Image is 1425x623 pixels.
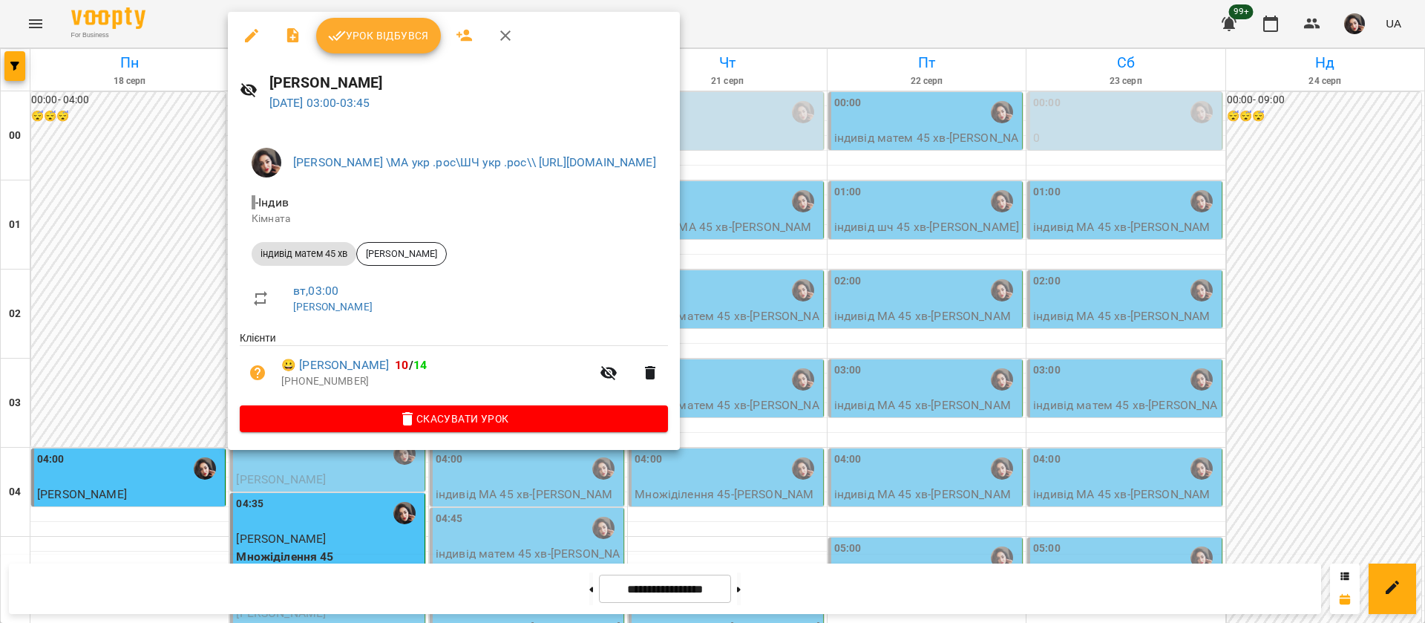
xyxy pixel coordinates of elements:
button: Візит ще не сплачено. Додати оплату? [240,355,275,391]
b: / [395,358,427,372]
a: [PERSON_NAME] \МА укр .рос\ШЧ укр .рос\\ [URL][DOMAIN_NAME] [293,155,656,169]
button: Урок відбувся [316,18,441,53]
span: - Індив [252,195,292,209]
button: Скасувати Урок [240,405,668,432]
img: 415cf204168fa55e927162f296ff3726.jpg [252,148,281,177]
p: [PHONE_NUMBER] [281,374,591,389]
a: вт , 03:00 [293,284,338,298]
div: [PERSON_NAME] [356,242,447,266]
p: Кімната [252,212,656,226]
ul: Клієнти [240,330,668,405]
a: 😀 [PERSON_NAME] [281,356,389,374]
h6: [PERSON_NAME] [269,71,668,94]
span: 10 [395,358,408,372]
span: 14 [413,358,427,372]
span: [PERSON_NAME] [357,247,446,261]
a: [PERSON_NAME] [293,301,373,313]
a: [DATE] 03:00-03:45 [269,96,370,110]
span: індивід матем 45 хв [252,247,356,261]
span: Скасувати Урок [252,410,656,428]
span: Урок відбувся [328,27,429,45]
